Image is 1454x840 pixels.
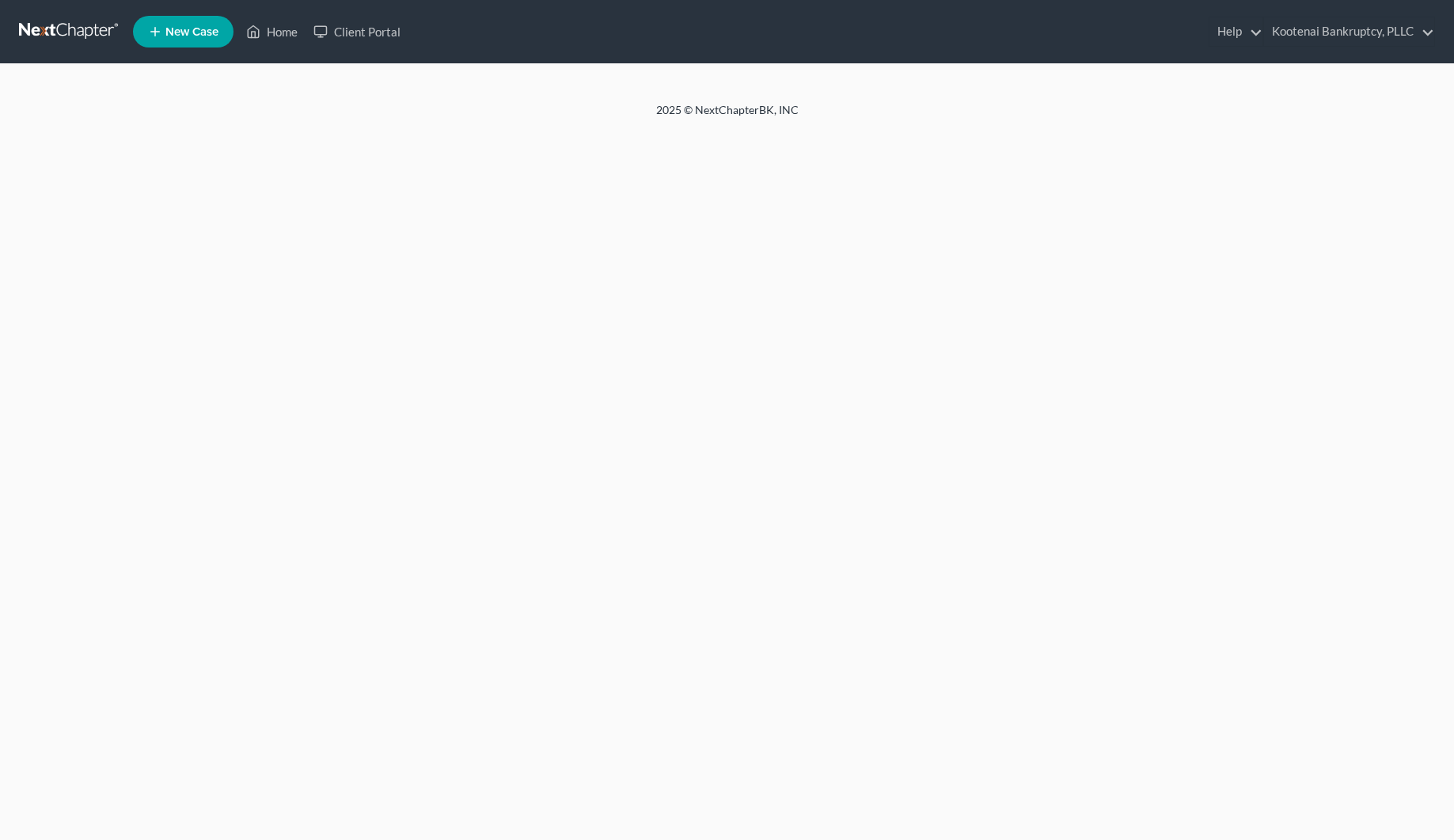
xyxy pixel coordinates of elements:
[238,17,306,46] a: Home
[1264,17,1434,46] a: Kootenai Bankruptcy, PLLC
[306,17,408,46] a: Client Portal
[276,102,1179,131] div: 2025 © NextChapterBK, INC
[1209,17,1262,46] a: Help
[133,16,233,48] new-legal-case-button: New Case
